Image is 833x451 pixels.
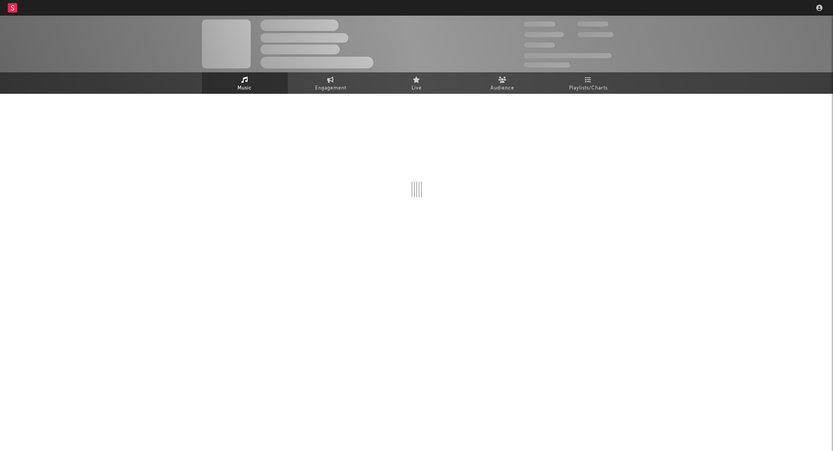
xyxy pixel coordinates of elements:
span: 300,000 [524,21,555,27]
a: Engagement [288,72,374,94]
a: Music [202,72,288,94]
a: Playlists/Charts [546,72,631,94]
span: 50,000,000 [524,32,564,37]
span: Music [237,84,252,93]
a: Audience [460,72,546,94]
span: Live [412,84,422,93]
span: Playlists/Charts [569,84,608,93]
span: 100,000 [578,21,608,27]
span: Engagement [315,84,346,93]
span: 1,000,000 [578,32,614,37]
a: Live [374,72,460,94]
span: Audience [491,84,514,93]
span: Jump Score: 85.0 [524,63,570,68]
span: 50,000,000 Monthly Listeners [524,53,612,58]
span: 100,000 [524,43,555,48]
